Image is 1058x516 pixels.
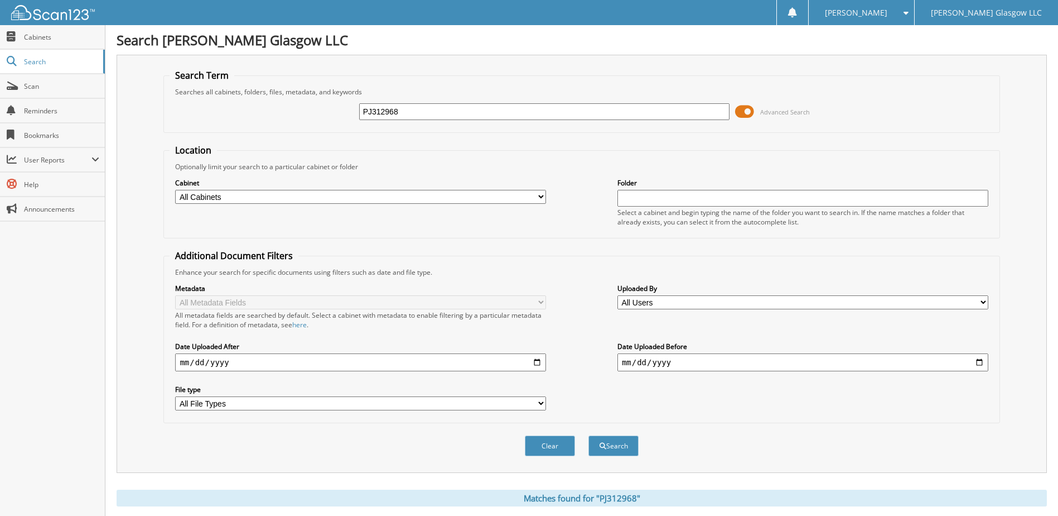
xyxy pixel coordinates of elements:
[170,250,298,262] legend: Additional Document Filters
[24,204,99,214] span: Announcements
[24,106,99,116] span: Reminders
[931,9,1042,16] span: [PERSON_NAME] Glasgow LLC
[24,32,99,42] span: Cabinets
[24,131,99,140] span: Bookmarks
[175,284,546,293] label: Metadata
[617,353,988,371] input: end
[24,82,99,91] span: Scan
[170,162,993,171] div: Optionally limit your search to a particular cabinet or folder
[170,69,234,82] legend: Search Term
[170,144,217,156] legend: Location
[175,342,546,351] label: Date Uploaded After
[588,436,639,456] button: Search
[117,31,1047,49] h1: Search [PERSON_NAME] Glasgow LLC
[175,178,546,188] label: Cabinet
[175,310,546,329] div: All metadata fields are searched by default. Select a cabinet with metadata to enable filtering b...
[617,178,988,188] label: Folder
[24,155,91,165] span: User Reports
[292,320,307,329] a: here
[170,87,993,97] div: Searches all cabinets, folders, files, metadata, and keywords
[11,5,95,20] img: scan123-logo-white.svg
[617,342,988,351] label: Date Uploaded Before
[617,284,988,293] label: Uploaded By
[24,57,98,66] span: Search
[24,180,99,189] span: Help
[175,385,546,394] label: File type
[170,267,993,277] div: Enhance your search for specific documents using filters such as date and file type.
[525,436,575,456] button: Clear
[175,353,546,371] input: start
[617,208,988,227] div: Select a cabinet and begin typing the name of the folder you want to search in. If the name match...
[825,9,887,16] span: [PERSON_NAME]
[760,108,810,116] span: Advanced Search
[117,490,1047,507] div: Matches found for "PJ312968"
